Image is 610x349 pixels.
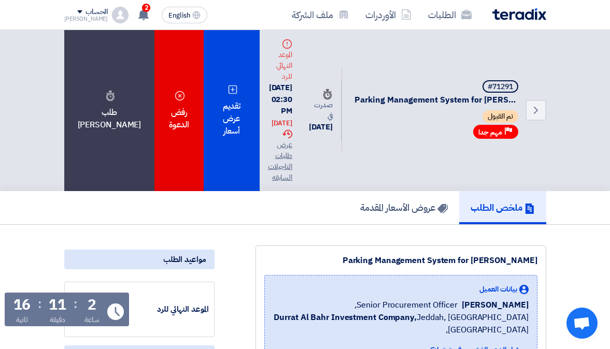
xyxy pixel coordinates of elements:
[88,298,96,312] div: 2
[64,16,108,22] div: [PERSON_NAME]
[168,12,190,19] span: English
[274,311,417,324] b: Durrat Al Bahr Investment Company,
[84,314,100,325] div: ساعة
[354,299,457,311] span: Senior Procurement Officer,
[112,7,129,23] img: profile_test.png
[268,38,292,82] div: الموعد النهائي للرد
[273,311,529,336] span: Jeddah, [GEOGRAPHIC_DATA] ,[GEOGRAPHIC_DATA]
[471,201,535,213] h5: ملخص الطلب
[154,30,203,191] div: رفض الدعوة
[64,30,155,191] div: طلب [PERSON_NAME]
[459,191,546,224] a: ملخص الطلب
[492,8,546,20] img: Teradix logo
[478,127,502,137] span: مهم جدا
[566,308,598,339] div: Open chat
[483,110,518,123] span: تم القبول
[162,7,207,23] button: English
[16,314,28,325] div: ثانية
[264,254,537,267] div: Parking Management System for [PERSON_NAME]
[479,284,517,295] span: بيانات العميل
[309,121,332,133] div: [DATE]
[309,89,332,121] div: صدرت في
[360,201,448,213] h5: عروض الأسعار المقدمة
[420,3,480,27] a: الطلبات
[49,298,66,312] div: 11
[354,80,520,106] h5: Parking Management System for Jawharat Jeddah
[272,118,292,128] div: [DATE]
[86,8,108,17] div: الحساب
[204,30,260,191] div: تقديم عرض أسعار
[283,3,357,27] a: ملف الشركة
[354,95,520,106] span: Parking Management System for [PERSON_NAME]
[268,82,292,128] div: [DATE] 02:30 PM
[50,314,66,325] div: دقيقة
[349,191,459,224] a: عروض الأسعار المقدمة
[462,299,529,311] span: [PERSON_NAME]
[38,295,41,313] div: :
[357,3,420,27] a: الأوردرات
[268,128,292,183] div: عرض طلبات التاجيلات السابقه
[488,83,513,91] div: #71291
[64,250,215,269] div: مواعيد الطلب
[13,298,31,312] div: 16
[142,4,150,12] span: 2
[131,303,209,315] div: الموعد النهائي للرد
[74,295,77,313] div: :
